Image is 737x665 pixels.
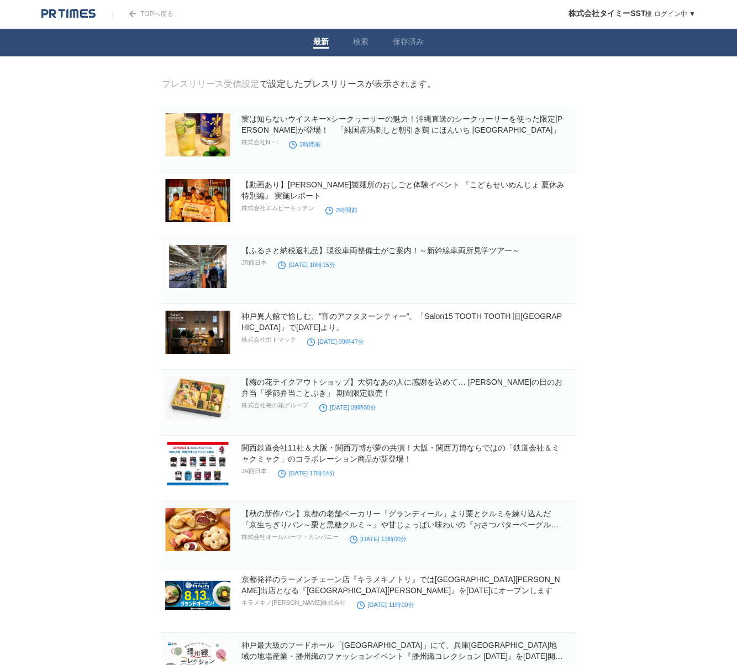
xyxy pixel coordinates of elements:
a: 関西鉄道会社11社＆大阪・関西万博が夢の共演！大阪・関西万博ならではの「鉄道会社＆ミャクミャク」のコラボレーション商品が新登場！ [241,443,560,463]
img: 【秋の新作パン】京都の老舗ベーカリー「グランディール」より栗とクルミを練り込んだ『京生ちぎりパン～栗と黒糖クルミ～』や甘じょっぱい味わいの『おさつバターベーグル～紫芋～』など“秋の味覚”の新商品が登場 [165,508,230,551]
img: 神戸異人館で愉しむ、”宵のアフタヌーンティー”。「Salon15 TOOTH TOOTH 旧神戸居留地十五番館」で8月19日（火）より。 [165,311,230,354]
a: 京都発祥のラーメンチェーン店『キラメキノトリ』では[GEOGRAPHIC_DATA][PERSON_NAME]出店となる『[GEOGRAPHIC_DATA][PERSON_NAME]』を[DAT... [241,575,560,595]
a: 【梅の花テイクアウトショップ】大切なあの人に感謝を込めて… [PERSON_NAME]の日のお弁当「季節弁当ことぶき」 期間限定販売！ [241,378,562,397]
time: 2時間前 [289,141,321,148]
a: プレスリリース受信設定 [162,79,259,88]
img: arrow.png [129,11,136,17]
a: 【ふるさと納税返礼品】現役車両整備士がご案内！～新幹線車両所見学ツアー～ [241,246,520,255]
a: 神戸異人館で愉しむ、”宵のアフタヌーンティー”。「Salon15 TOOTH TOOTH 旧[GEOGRAPHIC_DATA]」で[DATE]より。 [241,312,562,332]
img: 京都発祥のラーメンチェーン店『キラメキノトリ』では大阪市内初出店となる『キラメキノトリ蒲生四丁目店』を２０２５年８月１３日にオープンします [165,574,230,617]
img: logo.png [41,8,96,19]
p: JR西日本 [241,467,267,475]
p: 株式会社オールハーツ・カンパニー [241,533,339,541]
a: 最新 [313,37,329,49]
time: [DATE] 11時00分 [357,601,414,608]
img: 【動画あり】三田製麺所のおしごと体験イベント 『こどもせいめんじょ 夏休み特別編』 実施レポート [165,179,230,222]
time: [DATE] 09時47分 [307,338,364,345]
a: TOPへ戻る [112,10,173,18]
a: 保存済み [393,37,424,49]
p: 株式会社エムピーキッチン [241,204,314,212]
a: 株式会社タイミーSST様 ログイン中 ▼ [568,10,696,18]
span: 株式会社タイミーSST [568,9,645,18]
time: 2時間前 [325,207,357,213]
img: 【ふるさと納税返礼品】現役車両整備士がご案内！～新幹線車両所見学ツアー～ [165,245,230,288]
img: 関西鉄道会社11社＆大阪・関西万博が夢の共演！大阪・関西万博ならではの「鉄道会社＆ミャクミャク」のコラボレーション商品が新登場！ [165,442,230,485]
a: 実は知らないウイスキー×シークヮーサーの魅力！沖縄直送のシークヮーサーを使った限定[PERSON_NAME]が登場！ 「純国産馬刺しと朝引き鶏 にほんいち [GEOGRAPHIC_DATA]」 [241,114,562,134]
p: 株式会社梅の花グループ [241,401,308,410]
a: 【動画あり】[PERSON_NAME]製麺所のおしごと体験イベント 『こどもせいめんじょ 夏休み特別編』 実施レポート [241,180,565,200]
p: 株式会社N・I [241,138,278,146]
p: JR西日本 [241,259,267,267]
p: キラメキノ[PERSON_NAME]株式会社 [241,599,346,607]
img: 実は知らないウイスキー×シークヮーサーの魅力！沖縄直送のシークヮーサーを使った限定ドリンクが登場！ 「純国産馬刺しと朝引き鶏 にほんいち 大阪堺筋本町店」 [165,113,230,156]
time: [DATE] 10時15分 [278,261,335,268]
a: 【秋の新作パン】京都の老舗ベーカリー「グランディール」より栗とクルミを練り込んだ『京生ちぎりパン～栗と黒糖クルミ～』や甘じょっぱい味わいの『おさつバターベーグル～紫芋～』など“秋の味覚”の新商品が登場 [241,509,559,540]
time: [DATE] 17時54分 [278,470,335,477]
img: 【梅の花テイクアウトショップ】大切なあの人に感謝を込めて… 敬老の日のお弁当「季節弁当ことぶき」 期間限定販売！ [165,376,230,420]
a: 検索 [353,37,368,49]
time: [DATE] 13時00分 [350,536,407,542]
p: 株式会社ポトマック [241,336,296,344]
div: で設定したプレスリリースが表示されます。 [162,78,436,90]
time: [DATE] 09時00分 [319,404,376,411]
